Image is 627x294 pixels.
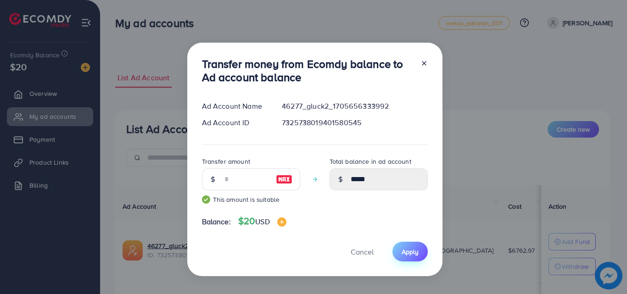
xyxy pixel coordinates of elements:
h4: $20 [238,216,286,227]
span: USD [255,216,269,227]
span: Apply [402,247,419,256]
label: Total balance in ad account [330,157,411,166]
span: Balance: [202,216,231,227]
div: Ad Account Name [195,101,275,111]
div: Ad Account ID [195,117,275,128]
span: Cancel [351,247,374,257]
button: Apply [392,242,428,261]
img: image [277,217,286,227]
button: Cancel [339,242,385,261]
div: 46277_gluck2_1705656333992 [274,101,435,111]
small: This amount is suitable [202,195,300,204]
div: 7325738019401580545 [274,117,435,128]
img: guide [202,195,210,204]
img: image [276,174,292,185]
label: Transfer amount [202,157,250,166]
h3: Transfer money from Ecomdy balance to Ad account balance [202,57,413,84]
